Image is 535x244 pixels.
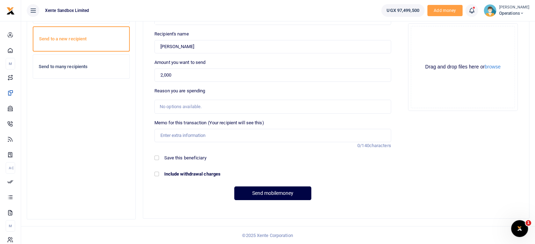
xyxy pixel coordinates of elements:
img: profile-user [484,4,496,17]
span: Xente Sandbox Limited [42,7,92,14]
a: profile-user [PERSON_NAME] Operations [484,4,529,17]
li: Toup your wallet [427,5,463,17]
div: No options available. [160,103,381,110]
a: Add money [427,7,463,13]
button: browse [485,64,501,69]
span: Operations [499,10,529,17]
input: Loading name... [154,40,391,53]
img: logo-small [6,7,15,15]
h6: Send to many recipients [39,64,124,70]
label: Save this beneficiary [164,154,206,161]
input: UGX [154,68,391,82]
label: Memo for this transaction (Your recipient will see this) [154,119,264,126]
a: Send to many recipients [33,54,130,79]
span: UGX 97,499,500 [387,7,419,14]
small: [PERSON_NAME] [499,5,529,11]
label: Amount you want to send [154,59,205,66]
li: M [6,58,15,70]
a: Send to a new recipient [33,26,130,52]
input: Enter extra information [154,129,391,142]
a: logo-small logo-large logo-large [6,8,15,13]
div: File Uploader [408,23,518,111]
label: Reason you are spending [154,87,205,94]
label: Recipient's name [154,31,189,38]
span: characters [369,143,391,148]
li: M [6,220,15,232]
span: 0/140 [357,143,369,148]
li: Wallet ballance [378,4,427,17]
span: Add money [427,5,463,17]
li: Ac [6,162,15,174]
span: 1 [526,220,531,226]
h6: Send to a new recipient [39,36,123,42]
div: Drag and drop files here or [411,64,515,70]
button: Send mobilemoney [234,186,311,200]
a: UGX 97,499,500 [381,4,424,17]
label: Include withdrawal charges [164,171,221,178]
iframe: Intercom live chat [511,220,528,237]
